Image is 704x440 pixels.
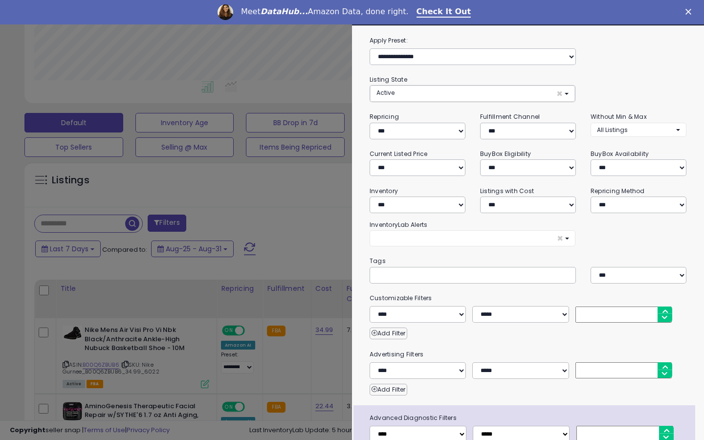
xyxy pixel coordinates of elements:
[362,349,694,360] small: Advertising Filters
[591,123,686,137] button: All Listings
[591,150,649,158] small: BuyBox Availability
[376,88,395,97] span: Active
[480,150,531,158] small: BuyBox Eligibility
[362,293,694,304] small: Customizable Filters
[370,86,575,102] button: Active ×
[370,150,427,158] small: Current Listed Price
[362,413,695,423] span: Advanced Diagnostic Filters
[241,7,409,17] div: Meet Amazon Data, done right.
[597,126,628,134] span: All Listings
[591,187,645,195] small: Repricing Method
[557,233,563,243] span: ×
[370,75,407,84] small: Listing State
[218,4,233,20] img: Profile image for Georgie
[261,7,308,16] i: DataHub...
[480,187,534,195] small: Listings with Cost
[370,112,399,121] small: Repricing
[370,384,407,396] button: Add Filter
[370,187,398,195] small: Inventory
[362,256,694,266] small: Tags
[362,35,694,46] label: Apply Preset:
[556,88,563,99] span: ×
[370,220,427,229] small: InventoryLab Alerts
[480,112,540,121] small: Fulfillment Channel
[417,7,471,18] a: Check It Out
[591,112,647,121] small: Without Min & Max
[685,9,695,15] div: Close
[370,230,575,246] button: ×
[370,328,407,339] button: Add Filter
